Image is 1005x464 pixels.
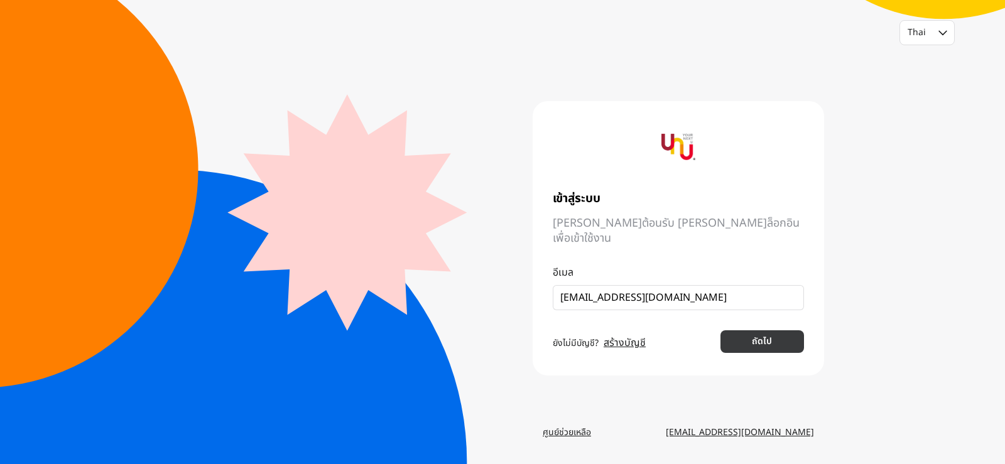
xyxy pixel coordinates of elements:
[661,130,695,164] img: yournextu-logo-vertical-compact-v2.png
[553,216,804,246] span: [PERSON_NAME]ต้อนรับ [PERSON_NAME]ล็อกอินเพื่อเข้าใช้งาน
[533,421,601,444] a: ศูนย์ช่วยเหลือ
[604,335,646,350] a: สร้างบัญชี
[553,265,804,280] p: อีเมล
[560,290,786,305] input: อีเมล
[720,330,804,353] button: ถัดไป
[908,26,931,39] div: Thai
[553,192,804,206] span: เข้าสู่ระบบ
[553,337,599,350] span: ยังไม่มีบัญชี?
[656,421,824,444] a: [EMAIL_ADDRESS][DOMAIN_NAME]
